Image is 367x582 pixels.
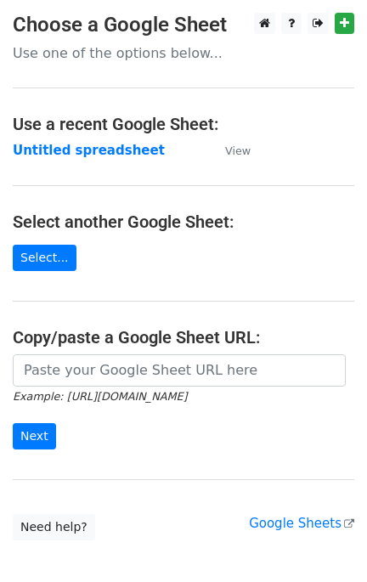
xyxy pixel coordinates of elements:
a: View [208,143,251,158]
a: Select... [13,245,76,271]
p: Use one of the options below... [13,44,354,62]
h4: Select another Google Sheet: [13,212,354,232]
a: Google Sheets [249,516,354,531]
input: Paste your Google Sheet URL here [13,354,346,387]
h3: Choose a Google Sheet [13,13,354,37]
input: Next [13,423,56,449]
h4: Copy/paste a Google Sheet URL: [13,327,354,348]
h4: Use a recent Google Sheet: [13,114,354,134]
a: Untitled spreadsheet [13,143,165,158]
small: Example: [URL][DOMAIN_NAME] [13,390,187,403]
a: Need help? [13,514,95,540]
small: View [225,144,251,157]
